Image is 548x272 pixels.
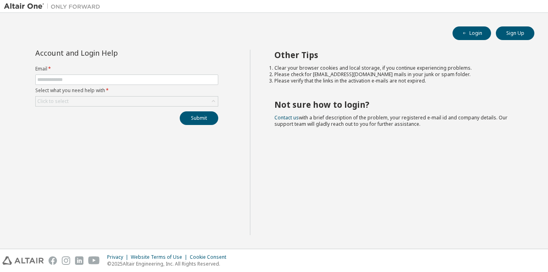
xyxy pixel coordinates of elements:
[453,26,491,40] button: Login
[49,256,57,265] img: facebook.svg
[35,66,218,72] label: Email
[274,71,520,78] li: Please check for [EMAIL_ADDRESS][DOMAIN_NAME] mails in your junk or spam folder.
[35,50,182,56] div: Account and Login Help
[180,111,218,125] button: Submit
[190,254,231,260] div: Cookie Consent
[274,114,507,127] span: with a brief description of the problem, your registered e-mail id and company details. Our suppo...
[274,99,520,110] h2: Not sure how to login?
[35,87,218,94] label: Select what you need help with
[131,254,190,260] div: Website Terms of Use
[274,78,520,84] li: Please verify that the links in the activation e-mails are not expired.
[2,256,44,265] img: altair_logo.svg
[107,254,131,260] div: Privacy
[75,256,83,265] img: linkedin.svg
[107,260,231,267] p: © 2025 Altair Engineering, Inc. All Rights Reserved.
[274,65,520,71] li: Clear your browser cookies and local storage, if you continue experiencing problems.
[4,2,104,10] img: Altair One
[62,256,70,265] img: instagram.svg
[36,97,218,106] div: Click to select
[496,26,534,40] button: Sign Up
[274,114,299,121] a: Contact us
[37,98,69,105] div: Click to select
[274,50,520,60] h2: Other Tips
[88,256,100,265] img: youtube.svg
